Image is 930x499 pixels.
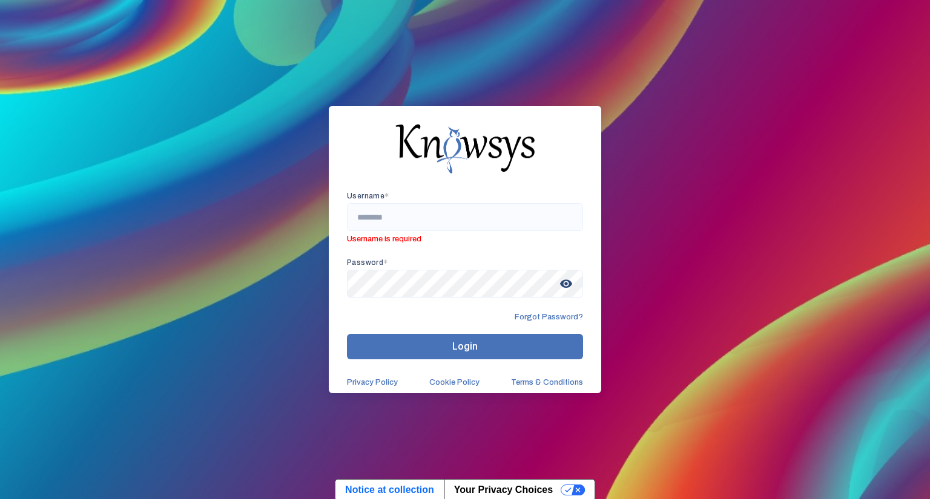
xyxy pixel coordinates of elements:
[511,377,583,387] a: Terms & Conditions
[347,258,388,267] app-required-indication: Password
[347,334,583,359] button: Login
[395,124,535,174] img: knowsys-logo.png
[452,341,478,352] span: Login
[555,273,577,295] span: visibility
[347,231,583,244] span: Username is required
[347,377,398,387] a: Privacy Policy
[347,192,389,200] app-required-indication: Username
[515,312,583,322] span: Forgot Password?
[429,377,480,387] a: Cookie Policy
